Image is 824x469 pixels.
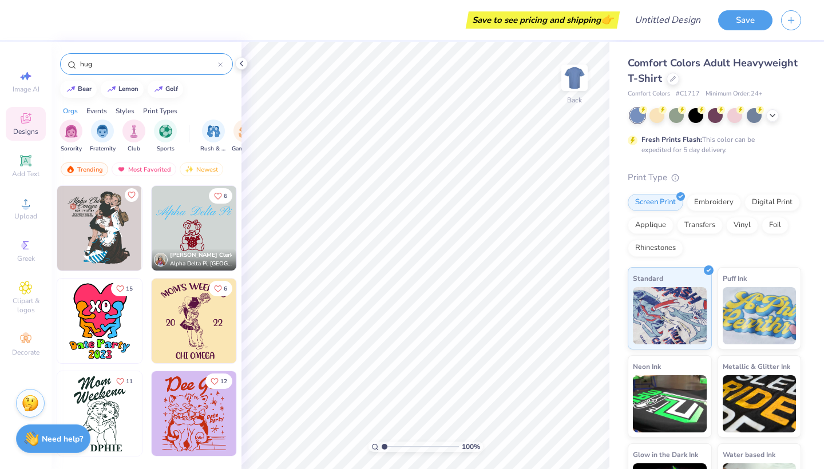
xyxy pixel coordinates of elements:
[633,287,707,344] img: Standard
[723,448,775,460] span: Water based Ink
[128,145,140,153] span: Club
[236,371,320,456] img: 5d0dbf11-9fc7-420a-af58-bca6a365cd7c
[744,194,800,211] div: Digital Print
[12,169,39,178] span: Add Text
[633,375,707,432] img: Neon Ink
[224,286,227,292] span: 6
[60,120,82,153] div: filter for Sorority
[633,272,663,284] span: Standard
[200,120,227,153] button: filter button
[601,13,613,26] span: 👉
[141,371,226,456] img: cb8f2331-da05-438b-b7ab-4a45299ec9fb
[118,86,138,92] div: lemon
[116,106,134,116] div: Styles
[111,373,138,389] button: Like
[723,375,797,432] img: Metallic & Glitter Ink
[462,442,480,452] span: 100 %
[180,162,223,176] div: Newest
[628,240,683,257] div: Rhinestones
[122,120,145,153] button: filter button
[61,145,82,153] span: Sorority
[718,10,772,30] button: Save
[65,125,78,138] img: Sorority Image
[207,125,220,138] img: Rush & Bid Image
[141,186,226,271] img: 2bd884d3-bccb-438b-8c13-ed5b395b9bab
[239,125,252,138] img: Game Day Image
[224,193,227,199] span: 6
[154,253,168,267] img: Avatar
[128,125,140,138] img: Club Image
[726,217,758,234] div: Vinyl
[625,9,710,31] input: Untitled Design
[86,106,107,116] div: Events
[107,86,116,93] img: trend_line.gif
[148,81,183,98] button: golf
[232,120,258,153] button: filter button
[126,379,133,384] span: 11
[633,360,661,372] span: Neon Ink
[112,162,176,176] div: Most Favorited
[60,120,82,153] button: filter button
[152,186,236,271] img: 74653503-632a-4685-947a-58460f6712d7
[567,95,582,105] div: Back
[628,194,683,211] div: Screen Print
[154,120,177,153] div: filter for Sports
[236,186,320,271] img: 9e7fb19e-4014-4338-ad46-9e0ec9ee9aff
[126,286,133,292] span: 15
[42,434,83,444] strong: Need help?
[154,86,163,93] img: trend_line.gif
[57,371,142,456] img: 5fa2c841-8919-4384-b979-8557d810a7c3
[57,186,142,271] img: 77e249a2-f8d4-446d-9c9c-5a8ad1734178
[159,125,172,138] img: Sports Image
[14,212,37,221] span: Upload
[13,127,38,136] span: Designs
[628,171,801,184] div: Print Type
[12,348,39,357] span: Decorate
[170,260,232,268] span: Alpha Delta Pi, [GEOGRAPHIC_DATA][PERSON_NAME]
[687,194,741,211] div: Embroidery
[205,373,232,389] button: Like
[96,125,109,138] img: Fraternity Image
[79,58,218,70] input: Try "Alpha"
[90,120,116,153] div: filter for Fraternity
[641,134,782,155] div: This color can be expedited for 5 day delivery.
[628,56,798,85] span: Comfort Colors Adult Heavyweight T-Shirt
[232,120,258,153] div: filter for Game Day
[236,279,320,363] img: d588eaae-4152-405e-be17-c54fd8109412
[170,251,233,259] span: [PERSON_NAME] Clerk
[723,287,797,344] img: Puff Ink
[157,145,175,153] span: Sports
[677,217,723,234] div: Transfers
[90,145,116,153] span: Fraternity
[17,254,35,263] span: Greek
[220,379,227,384] span: 12
[60,81,97,98] button: bear
[200,145,227,153] span: Rush & Bid
[185,165,194,173] img: Newest.gif
[165,86,178,92] div: golf
[101,81,144,98] button: lemon
[762,217,789,234] div: Foil
[125,188,138,202] button: Like
[563,66,586,89] img: Back
[723,360,790,372] span: Metallic & Glitter Ink
[633,448,698,460] span: Glow in the Dark Ink
[122,120,145,153] div: filter for Club
[469,11,617,29] div: Save to see pricing and shipping
[57,279,142,363] img: 2a878e15-fcdb-4c03-b0d9-134b8ad8ca9c
[141,279,226,363] img: e57a4920-190f-4b66-84d8-2f63c480835e
[13,85,39,94] span: Image AI
[641,135,702,144] strong: Fresh Prints Flash:
[66,165,75,173] img: trending.gif
[152,371,236,456] img: 62fc5c18-527e-484c-95b1-510d6e8adc0f
[628,89,670,99] span: Comfort Colors
[143,106,177,116] div: Print Types
[154,120,177,153] button: filter button
[117,165,126,173] img: most_fav.gif
[209,188,232,204] button: Like
[78,86,92,92] div: bear
[706,89,763,99] span: Minimum Order: 24 +
[200,120,227,153] div: filter for Rush & Bid
[152,279,236,363] img: 65bfa399-b624-4c3c-8764-bce85f684aa2
[61,162,108,176] div: Trending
